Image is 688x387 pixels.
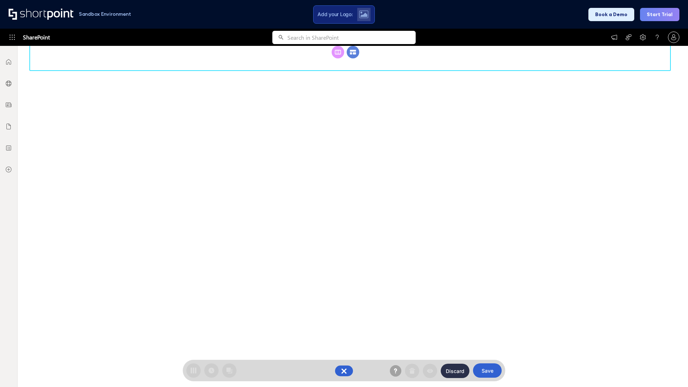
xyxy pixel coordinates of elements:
input: Search in SharePoint [287,31,416,44]
button: Book a Demo [588,8,634,21]
span: SharePoint [23,29,50,46]
button: Discard [441,364,469,378]
h1: Sandbox Environment [79,12,131,16]
button: Start Trial [640,8,679,21]
span: Add your Logo: [317,11,353,18]
button: Save [473,363,502,378]
img: Upload logo [359,10,368,18]
iframe: Chat Widget [652,353,688,387]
